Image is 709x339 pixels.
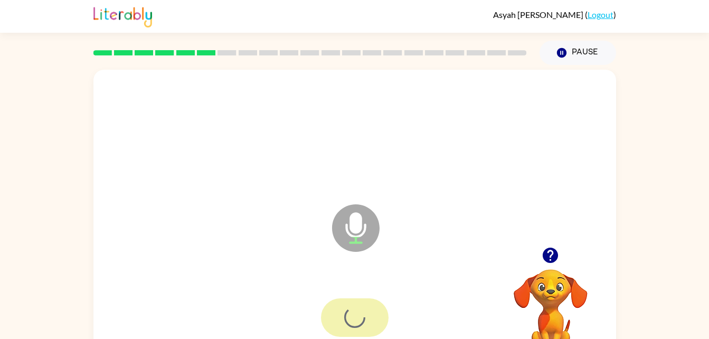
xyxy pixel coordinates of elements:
[540,41,616,65] button: Pause
[493,10,616,20] div: ( )
[493,10,585,20] span: Asyah [PERSON_NAME]
[93,4,152,27] img: Literably
[588,10,613,20] a: Logout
